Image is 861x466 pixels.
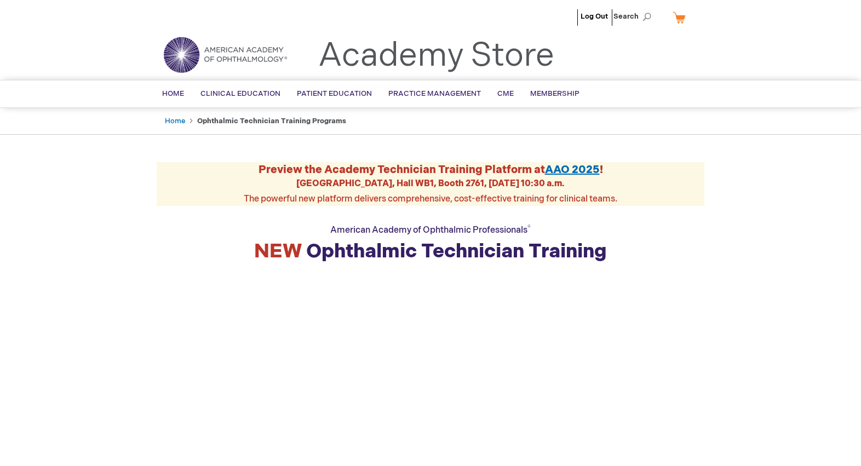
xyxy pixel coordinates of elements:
span: CME [497,89,514,98]
sup: ® [527,224,531,231]
a: Home [165,117,185,125]
span: Search [613,5,655,27]
span: The powerful new platform delivers comprehensive, cost-effective training for clinical teams. [244,179,617,204]
a: AAO 2025 [545,163,600,176]
span: Practice Management [388,89,481,98]
strong: [GEOGRAPHIC_DATA], Hall WB1, Booth 2761, [DATE] 10:30 a.m. [296,179,565,189]
span: Membership [530,89,579,98]
span: Home [162,89,184,98]
a: Log Out [581,12,608,21]
span: American Academy of Ophthalmic Professionals [330,225,531,235]
strong: Ophthalmic Technician Training [254,240,607,263]
span: Patient Education [297,89,372,98]
span: NEW [254,240,302,263]
a: Academy Store [318,36,554,76]
strong: Ophthalmic Technician Training Programs [197,117,346,125]
span: Clinical Education [200,89,280,98]
strong: Preview the Academy Technician Training Platform at ! [259,163,603,176]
